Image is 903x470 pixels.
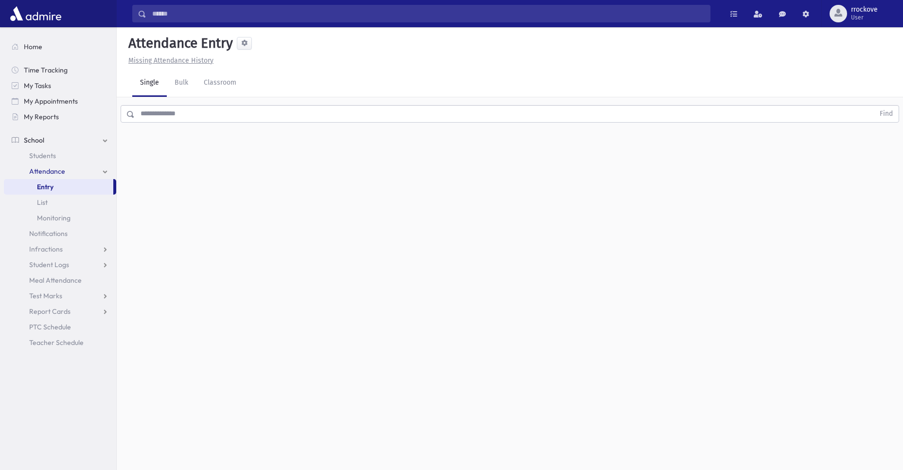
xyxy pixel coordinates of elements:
[4,210,116,226] a: Monitoring
[132,70,167,97] a: Single
[29,276,82,285] span: Meal Attendance
[4,163,116,179] a: Attendance
[4,288,116,304] a: Test Marks
[4,148,116,163] a: Students
[851,6,878,14] span: rrockove
[29,307,71,316] span: Report Cards
[4,179,113,195] a: Entry
[128,56,213,65] u: Missing Attendance History
[29,245,63,253] span: Infractions
[29,260,69,269] span: Student Logs
[4,132,116,148] a: School
[24,112,59,121] span: My Reports
[29,338,84,347] span: Teacher Schedule
[874,106,899,122] button: Find
[29,323,71,331] span: PTC Schedule
[4,304,116,319] a: Report Cards
[4,62,116,78] a: Time Tracking
[4,241,116,257] a: Infractions
[4,319,116,335] a: PTC Schedule
[29,151,56,160] span: Students
[124,56,213,65] a: Missing Attendance History
[4,257,116,272] a: Student Logs
[24,97,78,106] span: My Appointments
[29,291,62,300] span: Test Marks
[24,42,42,51] span: Home
[4,195,116,210] a: List
[4,93,116,109] a: My Appointments
[24,136,44,145] span: School
[167,70,196,97] a: Bulk
[24,81,51,90] span: My Tasks
[4,109,116,125] a: My Reports
[146,5,710,22] input: Search
[4,226,116,241] a: Notifications
[4,272,116,288] a: Meal Attendance
[37,214,71,222] span: Monitoring
[196,70,244,97] a: Classroom
[8,4,64,23] img: AdmirePro
[4,78,116,93] a: My Tasks
[37,182,53,191] span: Entry
[4,335,116,350] a: Teacher Schedule
[37,198,48,207] span: List
[24,66,68,74] span: Time Tracking
[29,167,65,176] span: Attendance
[851,14,878,21] span: User
[29,229,68,238] span: Notifications
[4,39,116,54] a: Home
[124,35,233,52] h5: Attendance Entry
